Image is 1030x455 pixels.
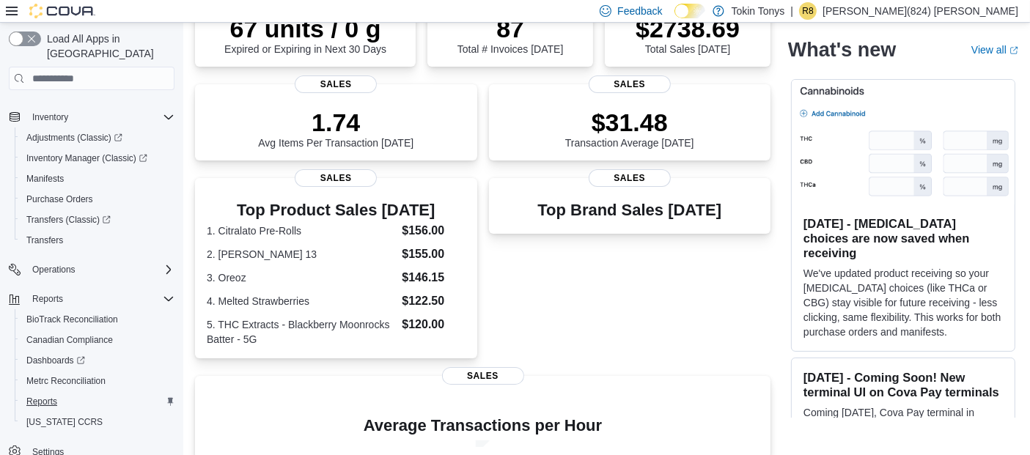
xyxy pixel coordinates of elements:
span: Feedback [617,4,662,18]
h3: Top Brand Sales [DATE] [537,201,721,219]
a: Canadian Compliance [21,331,119,349]
a: Manifests [21,170,70,188]
span: Operations [26,261,174,278]
h3: [DATE] - Coming Soon! New terminal UI on Cova Pay terminals [803,370,1003,399]
span: Reports [21,393,174,410]
dt: 2. [PERSON_NAME] 13 [207,247,396,262]
a: BioTrack Reconciliation [21,311,124,328]
span: BioTrack Reconciliation [21,311,174,328]
span: Transfers [21,232,174,249]
div: Rene(824) Nunez [799,2,817,20]
span: Transfers [26,234,63,246]
span: Adjustments (Classic) [21,129,174,147]
input: Dark Mode [674,4,705,19]
p: [PERSON_NAME](824) [PERSON_NAME] [823,2,1018,20]
button: Inventory [3,107,180,127]
span: Sales [442,367,524,385]
a: Adjustments (Classic) [21,129,128,147]
span: Operations [32,264,76,275]
span: Inventory [26,108,174,126]
a: Transfers (Classic) [21,211,117,229]
button: Metrc Reconciliation [15,371,180,391]
span: Metrc Reconciliation [26,375,106,387]
dd: $122.50 [402,292,465,310]
span: Adjustments (Classic) [26,132,122,144]
p: 67 units / 0 g [224,14,386,43]
p: We've updated product receiving so your [MEDICAL_DATA] choices (like THCa or CBG) stay visible fo... [803,266,1003,339]
p: 1.74 [258,108,413,137]
button: Transfers [15,230,180,251]
button: Operations [3,259,180,280]
dd: $156.00 [402,222,465,240]
p: Tokin Tonys [732,2,785,20]
span: Purchase Orders [26,193,93,205]
dd: $120.00 [402,316,465,333]
div: Total # Invoices [DATE] [457,14,563,55]
a: Reports [21,393,63,410]
button: Inventory [26,108,74,126]
span: Canadian Compliance [26,334,113,346]
button: Purchase Orders [15,189,180,210]
span: Reports [26,396,57,407]
span: Load All Apps in [GEOGRAPHIC_DATA] [41,32,174,61]
span: Sales [295,75,377,93]
span: Dashboards [21,352,174,369]
a: Adjustments (Classic) [15,127,180,148]
p: | [791,2,794,20]
div: Avg Items Per Transaction [DATE] [258,108,413,149]
a: Transfers (Classic) [15,210,180,230]
a: Inventory Manager (Classic) [15,148,180,169]
span: Washington CCRS [21,413,174,431]
span: [US_STATE] CCRS [26,416,103,428]
button: Reports [15,391,180,412]
a: Transfers [21,232,69,249]
span: Sales [589,75,671,93]
dt: 5. THC Extracts - Blackberry Moonrocks Batter - 5G [207,317,396,347]
dt: 1. Citralato Pre-Rolls [207,223,396,238]
span: Inventory Manager (Classic) [21,149,174,167]
p: 87 [457,14,563,43]
span: Inventory Manager (Classic) [26,152,147,164]
a: [US_STATE] CCRS [21,413,108,431]
a: Dashboards [15,350,180,371]
span: BioTrack Reconciliation [26,314,118,325]
span: Dashboards [26,355,85,366]
span: Dark Mode [674,18,675,19]
a: Purchase Orders [21,190,99,208]
dt: 3. Oreoz [207,270,396,285]
svg: External link [1009,46,1018,55]
button: Reports [26,290,69,308]
button: Reports [3,289,180,309]
button: [US_STATE] CCRS [15,412,180,432]
a: Metrc Reconciliation [21,372,111,390]
div: Expired or Expiring in Next 30 Days [224,14,386,55]
dd: $146.15 [402,269,465,286]
span: Transfers (Classic) [21,211,174,229]
a: View allExternal link [971,44,1018,56]
dt: 4. Melted Strawberries [207,294,396,308]
span: Manifests [26,173,64,185]
span: R8 [802,2,813,20]
a: Inventory Manager (Classic) [21,149,153,167]
span: Reports [26,290,174,308]
div: Total Sales [DATE] [636,14,740,55]
button: BioTrack Reconciliation [15,309,180,330]
span: Canadian Compliance [21,331,174,349]
span: Sales [295,169,377,187]
span: Transfers (Classic) [26,214,111,226]
h2: What's new [788,38,896,62]
dd: $155.00 [402,245,465,263]
h3: [DATE] - [MEDICAL_DATA] choices are now saved when receiving [803,216,1003,260]
h3: Top Product Sales [DATE] [207,201,466,219]
button: Canadian Compliance [15,330,180,350]
h4: Average Transactions per Hour [207,417,759,434]
span: Reports [32,293,63,305]
span: Purchase Orders [21,190,174,208]
span: Manifests [21,170,174,188]
span: Sales [589,169,671,187]
button: Manifests [15,169,180,189]
a: Dashboards [21,352,91,369]
span: Metrc Reconciliation [21,372,174,390]
img: Cova [29,4,95,18]
p: $31.48 [565,108,694,137]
